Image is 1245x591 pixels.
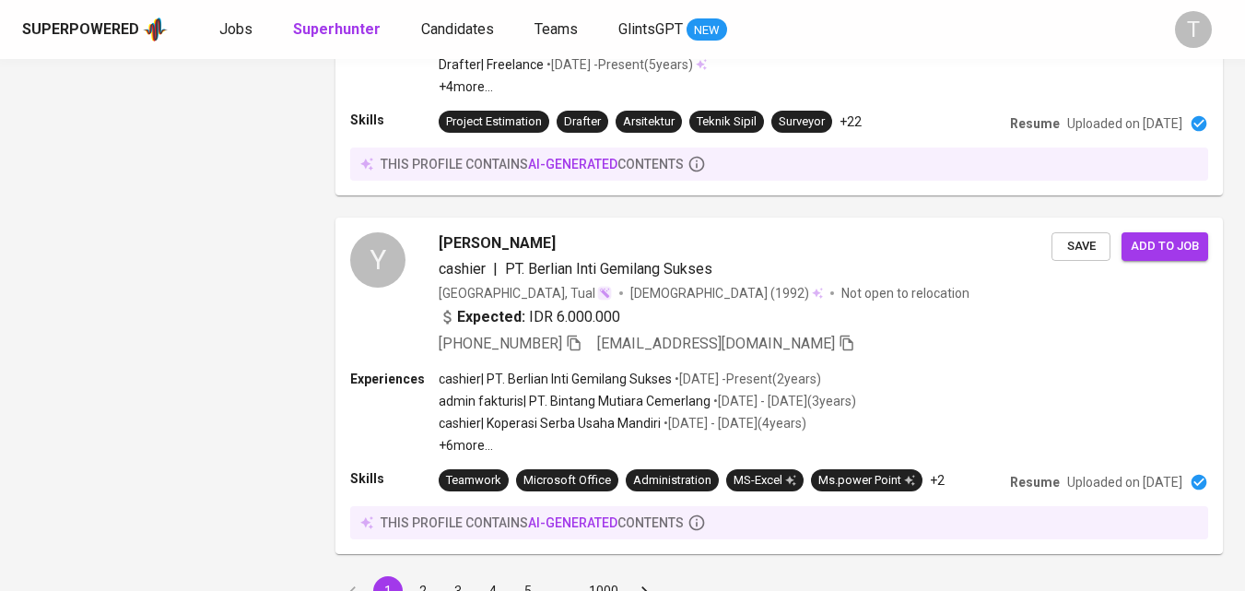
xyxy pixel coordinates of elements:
a: Superpoweredapp logo [22,16,168,43]
div: Ms.power Point [818,472,915,490]
div: Drafter [564,113,601,131]
b: Superhunter [293,20,381,38]
div: Arsitektur [623,113,675,131]
span: Save [1061,236,1101,257]
p: Resume [1010,114,1060,133]
p: Experiences [350,370,439,388]
span: AI-generated [528,515,617,530]
div: Y [350,232,405,288]
p: cashier | Koperasi Serba Usaha Mandiri [439,414,661,432]
img: magic_wand.svg [597,286,612,301]
span: [PERSON_NAME] [439,232,556,254]
p: this profile contains contents [381,155,684,173]
p: Drafter | Freelance [439,55,544,74]
div: Administration [633,472,711,490]
button: Add to job [1122,232,1208,261]
div: MS-Excel [734,472,796,490]
p: Skills [350,111,439,129]
p: +2 [930,471,945,490]
p: Uploaded on [DATE] [1067,473,1182,491]
div: IDR 6.000.000 [439,306,620,328]
img: app logo [143,16,168,43]
p: +4 more ... [439,77,933,96]
span: [DEMOGRAPHIC_DATA] [630,284,770,302]
div: Project Estimation [446,113,542,131]
span: PT. Berlian Inti Gemilang Sukses [505,260,712,278]
p: this profile contains contents [381,514,684,532]
a: Jobs [219,18,256,41]
b: Expected: [457,306,525,328]
p: Not open to relocation [841,284,969,302]
p: cashier | PT. Berlian Inti Gemilang Sukses [439,370,672,388]
div: Teamwork [446,472,501,490]
div: Superpowered [22,19,139,41]
div: [GEOGRAPHIC_DATA], Tual [439,284,612,302]
span: Jobs [219,20,253,38]
div: Surveyor [779,113,825,131]
div: T [1175,11,1212,48]
span: NEW [687,21,727,40]
span: [PHONE_NUMBER] [439,335,562,352]
span: GlintsGPT [618,20,683,38]
a: GlintsGPT NEW [618,18,727,41]
a: Superhunter [293,18,384,41]
p: Resume [1010,473,1060,491]
p: Uploaded on [DATE] [1067,114,1182,133]
div: (1992) [630,284,823,302]
a: Y[PERSON_NAME]cashier|PT. Berlian Inti Gemilang Sukses[GEOGRAPHIC_DATA], Tual[DEMOGRAPHIC_DATA] (... [335,218,1223,554]
p: • [DATE] - Present ( 2 years ) [672,370,821,388]
p: +6 more ... [439,436,856,455]
p: admin fakturis | PT. Bintang Mutiara Cemerlang [439,392,711,410]
span: cashier [439,260,486,278]
button: Save [1051,232,1110,261]
p: • [DATE] - [DATE] ( 3 years ) [711,392,856,410]
span: [EMAIL_ADDRESS][DOMAIN_NAME] [597,335,835,352]
div: Teknik Sipil [697,113,757,131]
a: Candidates [421,18,498,41]
p: +22 [840,112,862,131]
span: | [493,258,498,280]
p: • [DATE] - Present ( 5 years ) [544,55,693,74]
span: Teams [534,20,578,38]
a: Teams [534,18,581,41]
div: Microsoft Office [523,472,611,490]
span: Add to job [1131,236,1199,257]
p: Skills [350,469,439,488]
span: AI-generated [528,157,617,171]
span: Candidates [421,20,494,38]
p: • [DATE] - [DATE] ( 4 years ) [661,414,806,432]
